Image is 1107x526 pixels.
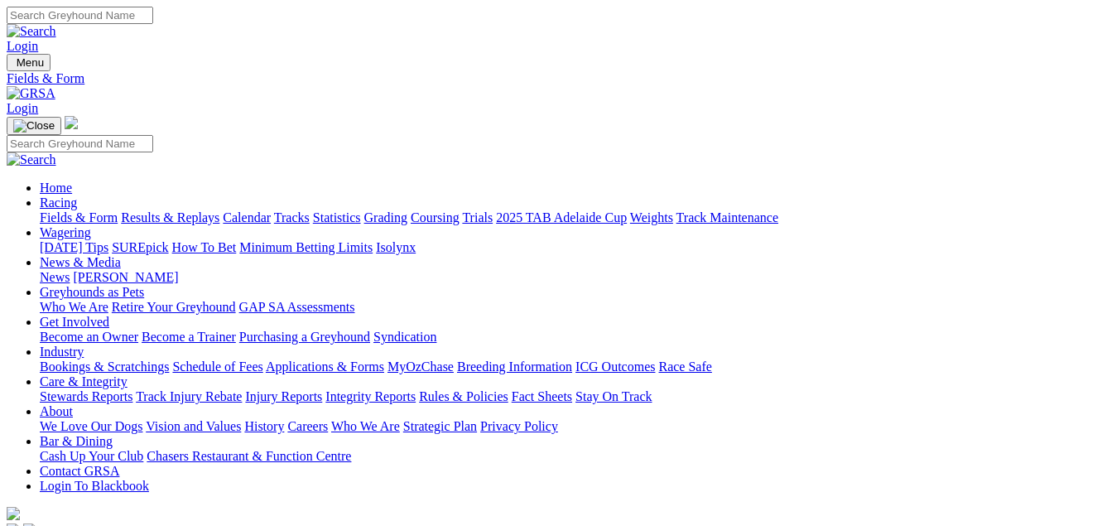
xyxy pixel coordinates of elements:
a: Results & Replays [121,210,219,224]
a: Minimum Betting Limits [239,240,373,254]
a: ICG Outcomes [575,360,655,374]
a: Become an Owner [40,330,138,344]
a: Care & Integrity [40,374,128,388]
a: Tracks [274,210,310,224]
a: Stewards Reports [40,389,132,403]
a: Wagering [40,225,91,239]
a: MyOzChase [387,360,454,374]
a: Privacy Policy [480,419,558,433]
a: Breeding Information [457,360,572,374]
a: Bookings & Scratchings [40,360,169,374]
div: Bar & Dining [40,449,1100,464]
div: Industry [40,360,1100,374]
a: Who We Are [40,300,108,314]
a: Get Involved [40,315,109,329]
img: Search [7,152,56,167]
a: Login [7,101,38,115]
a: Fields & Form [7,71,1100,86]
img: logo-grsa-white.png [65,116,78,129]
div: Greyhounds as Pets [40,300,1100,315]
a: SUREpick [112,240,168,254]
div: Care & Integrity [40,389,1100,404]
a: Fact Sheets [512,389,572,403]
a: Fields & Form [40,210,118,224]
a: Isolynx [376,240,416,254]
a: Industry [40,345,84,359]
img: logo-grsa-white.png [7,507,20,520]
img: Close [13,119,55,133]
a: Race Safe [658,360,711,374]
a: Home [40,181,72,195]
input: Search [7,135,153,152]
a: Become a Trainer [142,330,236,344]
img: Search [7,24,56,39]
button: Toggle navigation [7,54,51,71]
div: Racing [40,210,1100,225]
a: Login To Blackbook [40,479,149,493]
a: News [40,270,70,284]
a: Weights [630,210,673,224]
a: Retire Your Greyhound [112,300,236,314]
a: Purchasing a Greyhound [239,330,370,344]
a: Greyhounds as Pets [40,285,144,299]
div: Get Involved [40,330,1100,345]
a: [PERSON_NAME] [73,270,178,284]
a: Vision and Values [146,419,241,433]
a: Stay On Track [575,389,652,403]
a: Track Injury Rebate [136,389,242,403]
a: Applications & Forms [266,360,384,374]
div: Wagering [40,240,1100,255]
a: Cash Up Your Club [40,449,143,463]
span: Menu [17,56,44,69]
a: Rules & Policies [419,389,508,403]
a: News & Media [40,255,121,269]
a: Chasers Restaurant & Function Centre [147,449,351,463]
input: Search [7,7,153,24]
a: Trials [462,210,493,224]
a: Coursing [411,210,460,224]
a: Grading [364,210,407,224]
a: Syndication [373,330,436,344]
a: How To Bet [172,240,237,254]
a: History [244,419,284,433]
a: Calendar [223,210,271,224]
img: GRSA [7,86,55,101]
a: 2025 TAB Adelaide Cup [496,210,627,224]
a: Bar & Dining [40,434,113,448]
a: Who We Are [331,419,400,433]
a: About [40,404,73,418]
button: Toggle navigation [7,117,61,135]
a: [DATE] Tips [40,240,108,254]
a: Login [7,39,38,53]
a: Track Maintenance [676,210,778,224]
a: Schedule of Fees [172,360,262,374]
div: News & Media [40,270,1100,285]
a: Contact GRSA [40,464,119,478]
a: Racing [40,195,77,210]
a: Statistics [313,210,361,224]
a: Careers [287,419,328,433]
div: About [40,419,1100,434]
a: Integrity Reports [325,389,416,403]
a: We Love Our Dogs [40,419,142,433]
a: GAP SA Assessments [239,300,355,314]
a: Injury Reports [245,389,322,403]
a: Strategic Plan [403,419,477,433]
